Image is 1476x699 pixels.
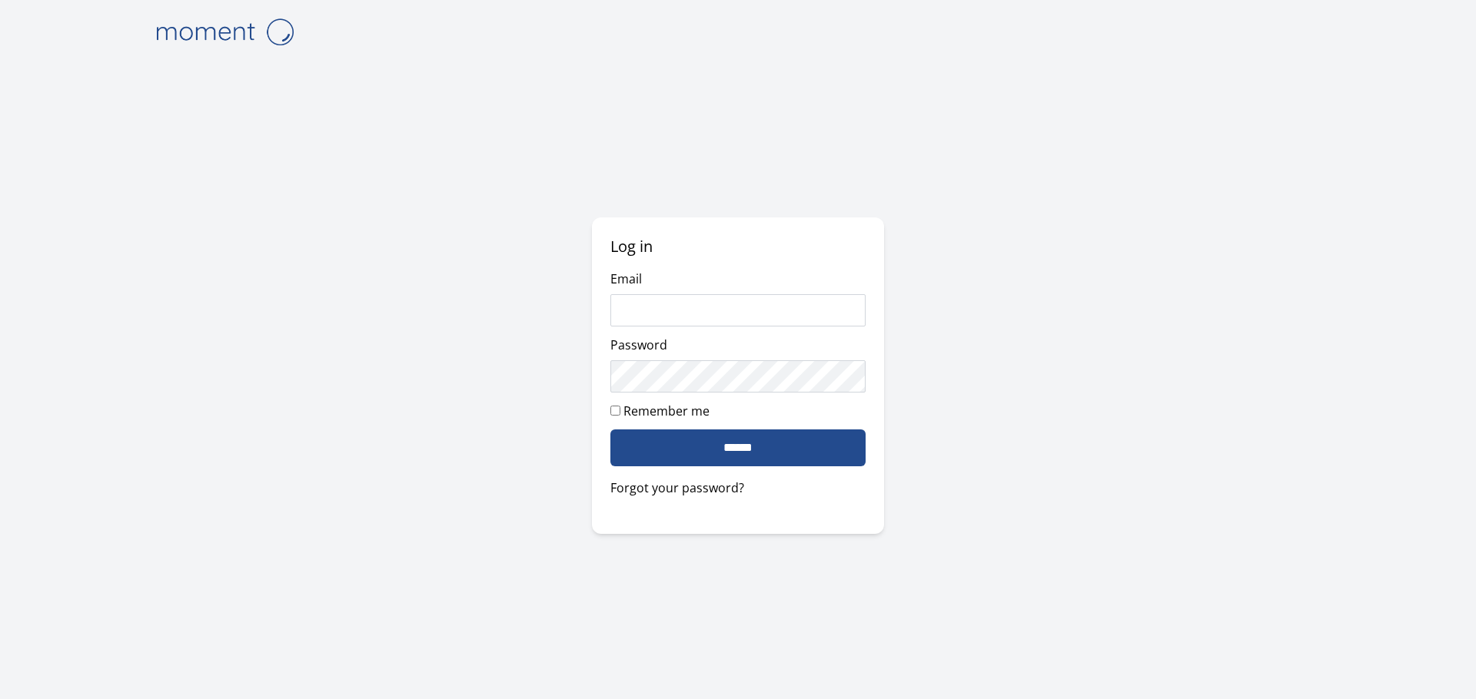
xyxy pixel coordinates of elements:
label: Remember me [623,403,710,419]
label: Email [610,270,642,287]
label: Password [610,336,667,353]
img: logo-4e3dc11c47720685a147b03b5a06dd966a58ff35d612b21f08c02c0306f2b779.png [148,12,301,51]
a: Forgot your password? [610,479,866,497]
h2: Log in [610,236,866,257]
